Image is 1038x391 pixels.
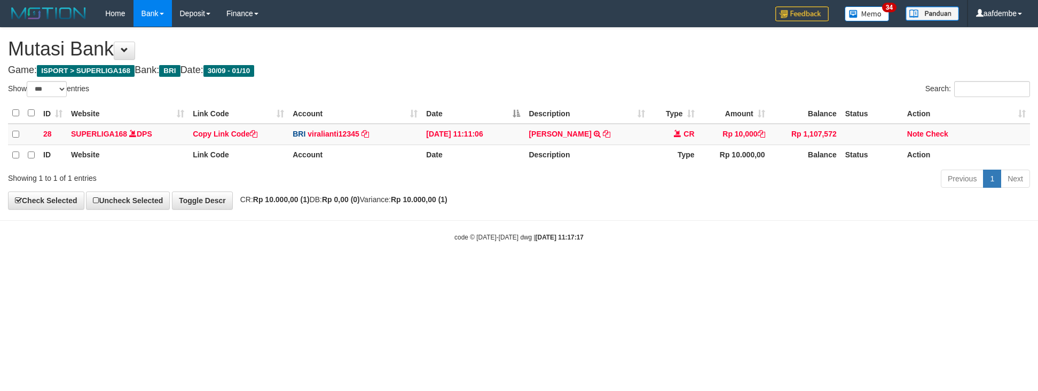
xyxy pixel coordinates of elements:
[39,145,67,165] th: ID
[845,6,890,21] img: Button%20Memo.svg
[954,81,1030,97] input: Search:
[699,103,769,124] th: Amount: activate to sort column ascending
[172,191,233,210] a: Toggle Descr
[43,130,52,138] span: 28
[926,130,948,138] a: Check
[39,103,67,124] th: ID: activate to sort column ascending
[769,103,841,124] th: Balance
[8,65,1030,76] h4: Game: Bank: Date:
[536,234,584,241] strong: [DATE] 11:17:17
[288,103,422,124] th: Account: activate to sort column ascending
[322,195,360,204] strong: Rp 0,00 (0)
[841,145,903,165] th: Status
[188,103,288,124] th: Link Code: activate to sort column ascending
[67,103,188,124] th: Website: activate to sort column ascending
[253,195,310,204] strong: Rp 10.000,00 (1)
[683,130,694,138] span: CR
[882,3,897,12] span: 34
[159,65,180,77] span: BRI
[941,170,984,188] a: Previous
[1001,170,1030,188] a: Next
[293,130,305,138] span: BRI
[8,5,89,21] img: MOTION_logo.png
[758,130,765,138] a: Copy Rp 10,000 to clipboard
[308,130,359,138] a: viralianti12345
[906,6,959,21] img: panduan.png
[422,124,524,145] td: [DATE] 11:11:06
[775,6,829,21] img: Feedback.jpg
[193,130,257,138] a: Copy Link Code
[983,170,1001,188] a: 1
[8,191,84,210] a: Check Selected
[699,145,769,165] th: Rp 10.000,00
[454,234,584,241] small: code © [DATE]-[DATE] dwg |
[8,169,424,183] div: Showing 1 to 1 of 1 entries
[603,130,610,138] a: Copy MOH AZIZUDDIN T to clipboard
[86,191,170,210] a: Uncheck Selected
[71,130,127,138] a: SUPERLIGA168
[422,145,524,165] th: Date
[391,195,447,204] strong: Rp 10.000,00 (1)
[903,103,1030,124] th: Action: activate to sort column ascending
[769,145,841,165] th: Balance
[37,65,135,77] span: ISPORT > SUPERLIGA168
[524,103,649,124] th: Description: activate to sort column ascending
[649,103,699,124] th: Type: activate to sort column ascending
[903,145,1030,165] th: Action
[188,145,288,165] th: Link Code
[8,38,1030,60] h1: Mutasi Bank
[203,65,255,77] span: 30/09 - 01/10
[925,81,1030,97] label: Search:
[8,81,89,97] label: Show entries
[235,195,447,204] span: CR: DB: Variance:
[841,103,903,124] th: Status
[67,145,188,165] th: Website
[288,145,422,165] th: Account
[529,130,591,138] a: [PERSON_NAME]
[67,124,188,145] td: DPS
[422,103,524,124] th: Date: activate to sort column descending
[907,130,924,138] a: Note
[699,124,769,145] td: Rp 10,000
[524,145,649,165] th: Description
[649,145,699,165] th: Type
[27,81,67,97] select: Showentries
[361,130,369,138] a: Copy viralianti12345 to clipboard
[769,124,841,145] td: Rp 1,107,572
